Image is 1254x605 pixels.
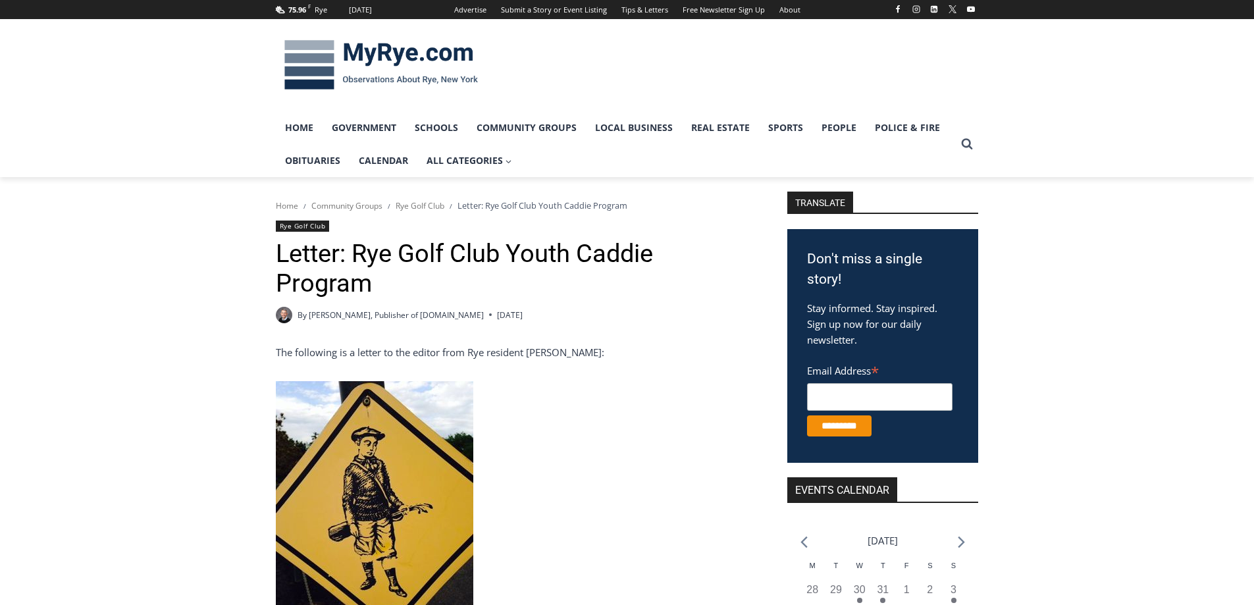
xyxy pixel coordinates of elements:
em: Has events [951,598,956,603]
time: 31 [877,584,889,595]
a: Previous month [800,536,808,548]
span: W [856,562,862,569]
a: Real Estate [682,111,759,144]
a: YouTube [963,1,979,17]
label: Email Address [807,357,953,381]
nav: Breadcrumbs [276,199,753,212]
span: / [388,201,390,211]
a: X [945,1,960,17]
time: 29 [830,584,842,595]
a: People [812,111,866,144]
img: MyRye.com [276,31,486,99]
a: Author image [276,307,292,323]
time: 2 [927,584,933,595]
nav: Primary Navigation [276,111,955,178]
span: S [951,562,956,569]
a: Schools [405,111,467,144]
p: The following is a letter to the editor from Rye resident [PERSON_NAME]: [276,344,753,360]
em: Has events [857,598,862,603]
span: Letter: Rye Golf Club Youth Caddie Program [457,199,627,211]
h1: Letter: Rye Golf Club Youth Caddie Program [276,239,753,299]
div: Thursday [872,560,895,582]
span: F [904,562,909,569]
a: All Categories [417,144,521,177]
a: Rye Golf Club [396,200,444,211]
time: 30 [854,584,866,595]
a: Rye Golf Club [276,221,330,232]
a: Local Business [586,111,682,144]
li: [DATE] [868,532,898,550]
a: Instagram [908,1,924,17]
a: Community Groups [311,200,382,211]
button: View Search Form [955,132,979,156]
a: Facebook [890,1,906,17]
span: S [927,562,932,569]
a: [PERSON_NAME], Publisher of [DOMAIN_NAME] [309,309,484,321]
time: 1 [904,584,910,595]
div: Wednesday [848,560,872,582]
a: Home [276,200,298,211]
p: Stay informed. Stay inspired. Sign up now for our daily newsletter. [807,300,958,348]
strong: TRANSLATE [787,192,853,213]
span: T [834,562,839,569]
span: 75.96 [288,5,306,14]
time: [DATE] [497,309,523,321]
a: Community Groups [467,111,586,144]
a: Sports [759,111,812,144]
div: Friday [895,560,918,582]
span: M [810,562,816,569]
time: 28 [806,584,818,595]
div: Saturday [918,560,942,582]
a: Calendar [350,144,417,177]
a: Linkedin [926,1,942,17]
h3: Don't miss a single story! [807,249,958,290]
h2: Events Calendar [787,477,897,502]
span: All Categories [427,153,512,168]
span: By [298,309,307,321]
span: T [881,562,885,569]
div: Monday [800,560,824,582]
span: / [450,201,452,211]
div: Tuesday [824,560,848,582]
span: F [308,3,311,10]
a: Home [276,111,323,144]
em: Has events [880,598,885,603]
div: Rye [315,4,327,16]
a: Police & Fire [866,111,949,144]
div: Sunday [942,560,966,582]
span: / [303,201,306,211]
time: 3 [951,584,956,595]
a: Next month [958,536,965,548]
a: Government [323,111,405,144]
a: Obituaries [276,144,350,177]
div: [DATE] [349,4,372,16]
